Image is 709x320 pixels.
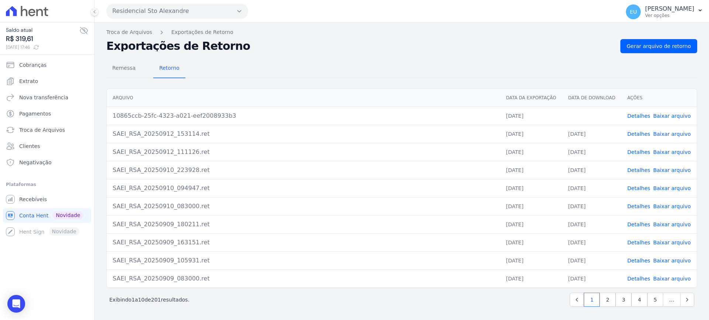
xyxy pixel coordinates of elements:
[3,106,91,121] a: Pagamentos
[108,61,140,75] span: Remessa
[653,131,691,137] a: Baixar arquivo
[106,59,141,78] a: Remessa
[653,149,691,155] a: Baixar arquivo
[3,74,91,89] a: Extrato
[106,28,152,36] a: Troca de Arquivos
[562,161,621,179] td: [DATE]
[113,111,494,120] div: 10865ccb-25fc-4323-a021-eef2008933b3
[647,293,663,307] a: 5
[621,89,697,107] th: Ações
[500,125,562,143] td: [DATE]
[3,192,91,207] a: Recebíveis
[653,185,691,191] a: Baixar arquivo
[562,215,621,233] td: [DATE]
[627,276,650,282] a: Detalhes
[627,113,650,119] a: Detalhes
[3,208,91,223] a: Conta Hent Novidade
[645,5,694,13] p: [PERSON_NAME]
[500,233,562,251] td: [DATE]
[6,34,79,44] span: R$ 319,61
[113,256,494,265] div: SAEI_RSA_20250909_105931.ret
[153,59,185,78] a: Retorno
[500,161,562,179] td: [DATE]
[6,180,88,189] div: Plataformas
[113,238,494,247] div: SAEI_RSA_20250909_163151.ret
[627,167,650,173] a: Detalhes
[500,143,562,161] td: [DATE]
[131,297,135,303] span: 1
[3,139,91,154] a: Clientes
[6,58,88,239] nav: Sidebar
[7,295,25,313] div: Open Intercom Messenger
[627,149,650,155] a: Detalhes
[113,220,494,229] div: SAEI_RSA_20250909_180211.ret
[106,4,248,18] button: Residencial Sto Alexandre
[653,113,691,119] a: Baixar arquivo
[627,185,650,191] a: Detalhes
[107,89,500,107] th: Arquivo
[627,42,691,50] span: Gerar arquivo de retorno
[19,61,47,69] span: Cobranças
[53,211,83,219] span: Novidade
[155,61,184,75] span: Retorno
[106,41,614,51] h2: Exportações de Retorno
[3,90,91,105] a: Nova transferência
[19,94,68,101] span: Nova transferência
[3,58,91,72] a: Cobranças
[627,203,650,209] a: Detalhes
[562,143,621,161] td: [DATE]
[19,196,47,203] span: Recebíveis
[500,251,562,269] td: [DATE]
[653,276,691,282] a: Baixar arquivo
[19,159,52,166] span: Negativação
[562,233,621,251] td: [DATE]
[151,297,161,303] span: 201
[113,202,494,211] div: SAEI_RSA_20250910_083000.ret
[19,78,38,85] span: Extrato
[627,221,650,227] a: Detalhes
[500,89,562,107] th: Data da Exportação
[627,131,650,137] a: Detalhes
[653,167,691,173] a: Baixar arquivo
[500,269,562,288] td: [DATE]
[171,28,233,36] a: Exportações de Retorno
[19,110,51,117] span: Pagamentos
[113,130,494,138] div: SAEI_RSA_20250912_153114.ret
[3,123,91,137] a: Troca de Arquivos
[645,13,694,18] p: Ver opções
[6,44,79,51] span: [DATE] 17:46
[106,28,697,36] nav: Breadcrumb
[631,293,647,307] a: 4
[3,155,91,170] a: Negativação
[562,269,621,288] td: [DATE]
[500,215,562,233] td: [DATE]
[562,179,621,197] td: [DATE]
[620,39,697,53] a: Gerar arquivo de retorno
[19,142,40,150] span: Clientes
[562,251,621,269] td: [DATE]
[6,26,79,34] span: Saldo atual
[620,1,709,22] button: EU [PERSON_NAME] Ver opções
[113,148,494,156] div: SAEI_RSA_20250912_111126.ret
[584,293,600,307] a: 1
[653,258,691,264] a: Baixar arquivo
[500,197,562,215] td: [DATE]
[653,221,691,227] a: Baixar arquivo
[19,212,48,219] span: Conta Hent
[562,197,621,215] td: [DATE]
[653,240,691,245] a: Baixar arquivo
[627,240,650,245] a: Detalhes
[627,258,650,264] a: Detalhes
[113,166,494,175] div: SAEI_RSA_20250910_223928.ret
[562,125,621,143] td: [DATE]
[500,179,562,197] td: [DATE]
[138,297,145,303] span: 10
[653,203,691,209] a: Baixar arquivo
[109,296,189,303] p: Exibindo a de resultados.
[600,293,616,307] a: 2
[19,126,65,134] span: Troca de Arquivos
[113,184,494,193] div: SAEI_RSA_20250910_094947.ret
[562,89,621,107] th: Data de Download
[570,293,584,307] a: Previous
[630,9,637,14] span: EU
